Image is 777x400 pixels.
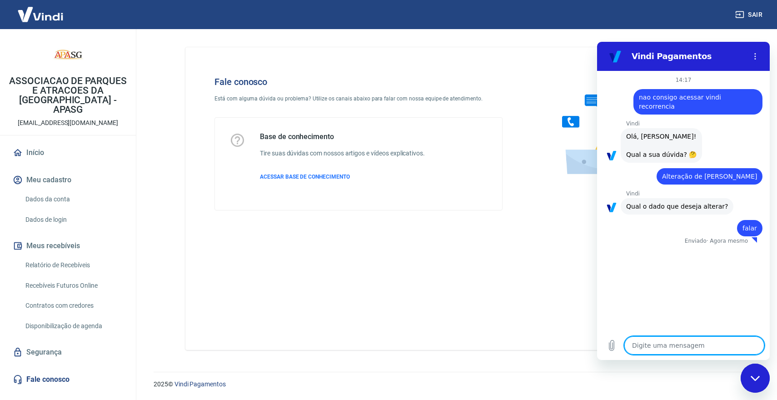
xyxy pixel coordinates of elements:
a: ACESSAR BASE DE CONHECIMENTO [260,173,425,181]
img: 345c54fe-cf93-4492-8de2-b99dec1bb9b1.jpeg [50,36,86,73]
a: Fale conosco [11,370,125,390]
a: Recebíveis Futuros Online [22,276,125,295]
span: ACESSAR BASE DE CONHECIMENTO [260,174,350,180]
a: Dados da conta [22,190,125,209]
button: Sair [733,6,766,23]
img: Vindi [11,0,70,28]
a: Relatório de Recebíveis [22,256,125,275]
a: Contratos com credores [22,296,125,315]
p: [EMAIL_ADDRESS][DOMAIN_NAME] [18,118,118,128]
a: Dados de login [22,210,125,229]
p: ASSOCIACAO DE PARQUES E ATRACOES DA [GEOGRAPHIC_DATA] - APASG [7,76,129,115]
a: Vindi Pagamentos [174,380,226,388]
iframe: Janela de mensagens [597,42,770,360]
h4: Fale conosco [214,76,503,87]
a: Disponibilização de agenda [22,317,125,335]
img: Fale conosco [544,62,682,183]
iframe: Botão para abrir a janela de mensagens, conversa em andamento [741,364,770,393]
a: Segurança [11,342,125,362]
a: Início [11,143,125,163]
button: Meu cadastro [11,170,125,190]
h5: Base de conhecimento [260,132,425,141]
p: Está com alguma dúvida ou problema? Utilize os canais abaixo para falar com nossa equipe de atend... [214,95,503,103]
p: 2025 © [154,380,755,389]
button: Meus recebíveis [11,236,125,256]
h6: Tire suas dúvidas com nossos artigos e vídeos explicativos. [260,149,425,158]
